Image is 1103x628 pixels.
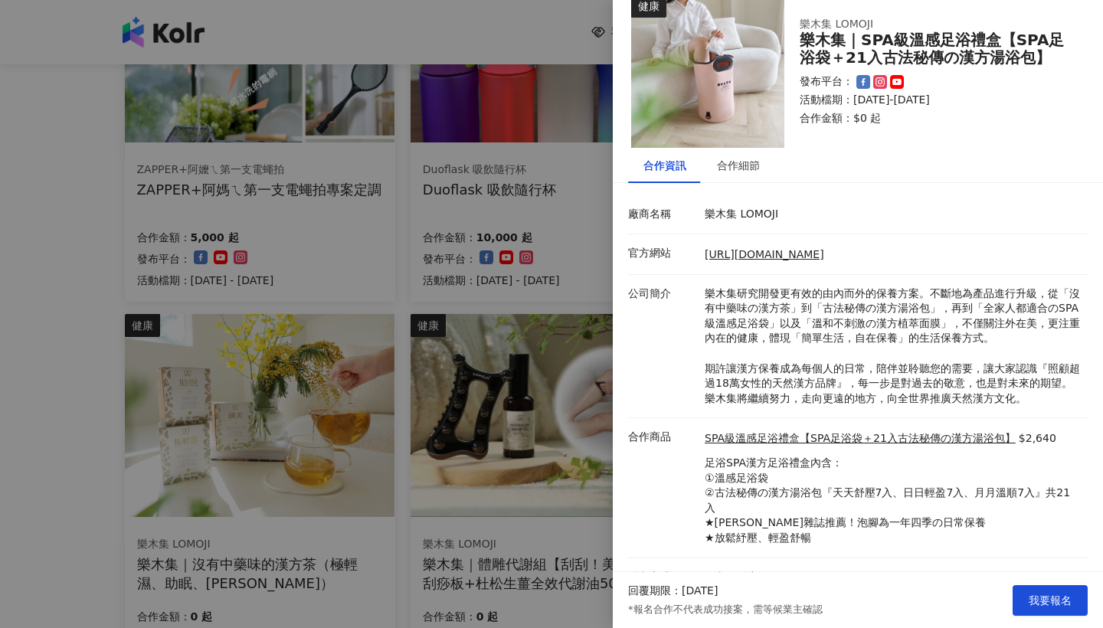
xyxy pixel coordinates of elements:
p: 回覆期限：[DATE] [628,584,718,599]
p: 合作金額： $0 起 [800,111,1069,126]
div: 合作細節 [717,157,760,174]
button: 我要報名 [1013,585,1088,616]
p: 足浴SPA漢方足浴禮盒內含： ①溫感足浴袋 ②古法秘傳の漢方湯浴包『天天舒壓7入、日日輕盈7入、月月溫順7入』共21入 ★[PERSON_NAME]雜誌推薦！泡腳為一年四季の日常保養 ★放鬆紓壓... [705,456,1080,546]
div: 樂木集｜SPA級溫感足浴禮盒【SPA足浴袋＋21入古法秘傳の漢方湯浴包】 [800,31,1069,67]
p: 廠商名稱 [628,207,697,222]
p: *報名合作不代表成功接案，需等候業主確認 [628,603,823,617]
a: [URL][DOMAIN_NAME] [705,248,824,260]
p: 公司簡介 [628,286,697,302]
p: 樂木集 LOMOJI [705,207,1080,222]
p: 樂木集研究開發更有效的由內而外的保養方案。不斷地為產品進行升級，從「沒有中藥味の漢方茶」到「古法秘傳の漢方湯浴包」，再到「全家人都適合のSPA級溫感足浴袋」以及「溫和不刺激の漢方植萃面膜」，不僅... [705,286,1080,407]
div: 樂木集 LOMOJI [800,17,1045,32]
p: 發文方式 [628,570,697,585]
a: SPA級溫感足浴禮盒【SPA足浴袋＋21入古法秘傳の漢方湯浴包】 [705,431,1016,446]
span: 我要報名 [1029,594,1072,607]
p: 活動檔期：[DATE]-[DATE] [800,93,1069,108]
p: $2,640 [1019,431,1056,446]
p: 合作商品 [628,430,697,445]
div: 合作資訊 [643,157,686,174]
p: 官方網站 [628,246,697,261]
p: 圖文、影音 [705,570,1080,585]
p: 發布平台： [800,74,853,90]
